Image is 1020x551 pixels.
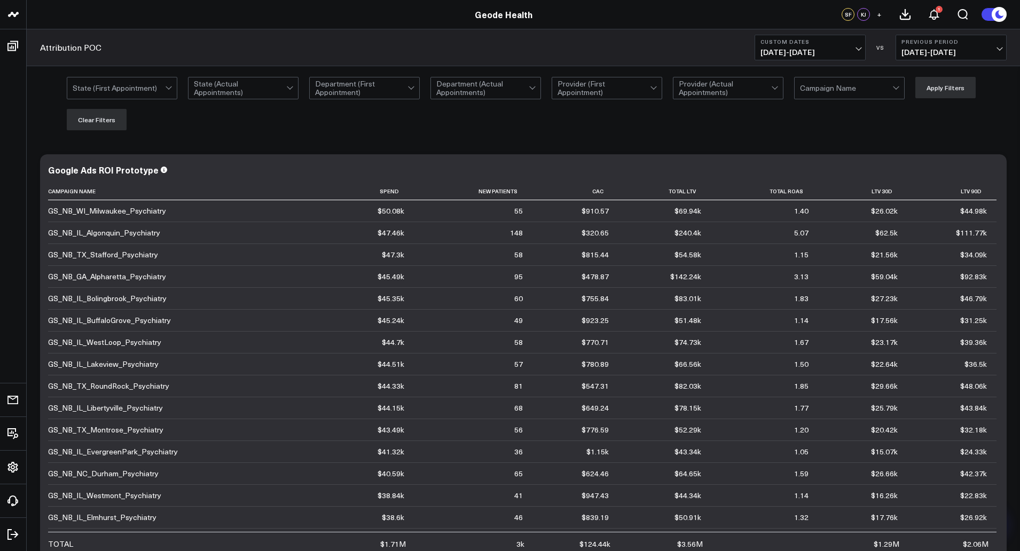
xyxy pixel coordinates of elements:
[674,359,701,369] div: $66.56k
[582,337,609,348] div: $770.71
[960,512,987,523] div: $26.92k
[842,8,854,21] div: SF
[871,271,898,282] div: $59.04k
[380,539,406,549] div: $1.71M
[378,206,404,216] div: $50.08k
[960,490,987,501] div: $22.83k
[960,446,987,457] div: $24.33k
[582,490,609,501] div: $947.43
[514,315,523,326] div: 49
[674,315,701,326] div: $51.48k
[48,249,158,260] div: GS_NB_TX_Stafford_Psychiatry
[871,293,898,304] div: $27.23k
[674,227,701,238] div: $240.4k
[582,249,609,260] div: $815.44
[896,35,1007,60] button: Previous Period[DATE]-[DATE]
[378,271,404,282] div: $45.49k
[48,164,159,176] div: Google Ads ROI Prototype
[871,249,898,260] div: $21.56k
[871,44,890,51] div: VS
[333,183,414,200] th: Spend
[760,48,860,57] span: [DATE] - [DATE]
[901,48,1001,57] span: [DATE] - [DATE]
[618,183,711,200] th: Total Ltv
[378,424,404,435] div: $43.49k
[674,403,701,413] div: $78.15k
[475,9,532,20] a: Geode Health
[871,512,898,523] div: $17.76k
[582,206,609,216] div: $910.57
[794,381,809,391] div: 1.85
[514,359,523,369] div: 57
[760,38,860,45] b: Custom Dates
[674,249,701,260] div: $54.58k
[960,337,987,348] div: $39.36k
[871,468,898,479] div: $26.66k
[960,206,987,216] div: $44.98k
[674,512,701,523] div: $50.91k
[674,381,701,391] div: $82.03k
[579,539,610,549] div: $124.44k
[582,359,609,369] div: $780.89
[514,249,523,260] div: 58
[901,38,1001,45] b: Previous Period
[378,227,404,238] div: $47.46k
[48,539,73,549] div: TOTAL
[857,8,870,21] div: KJ
[907,183,997,200] th: Ltv 90d
[818,183,907,200] th: Ltv 30d
[677,539,703,549] div: $3.56M
[514,271,523,282] div: 95
[516,539,524,549] div: 3k
[794,359,809,369] div: 1.50
[674,468,701,479] div: $64.65k
[794,337,809,348] div: 1.67
[794,446,809,457] div: 1.05
[514,206,523,216] div: 55
[378,468,404,479] div: $40.59k
[378,315,404,326] div: $45.24k
[871,315,898,326] div: $17.56k
[514,381,523,391] div: 81
[871,206,898,216] div: $26.02k
[510,227,523,238] div: 148
[936,6,943,13] div: 1
[582,381,609,391] div: $547.31
[67,109,127,130] button: Clear Filters
[582,271,609,282] div: $478.87
[960,424,987,435] div: $32.18k
[48,446,178,457] div: GS_NB_IL_EvergreenPark_Psychiatry
[48,337,161,348] div: GS_NB_IL_WestLoop_Psychiatry
[960,381,987,391] div: $48.06k
[794,468,809,479] div: 1.59
[871,337,898,348] div: $23.17k
[382,249,404,260] div: $47.3k
[48,381,169,391] div: GS_NB_TX_RoundRock_Psychiatry
[582,468,609,479] div: $624.46
[794,424,809,435] div: 1.20
[674,490,701,501] div: $44.34k
[414,183,532,200] th: New Patients
[674,293,701,304] div: $83.01k
[532,183,618,200] th: Cac
[48,512,156,523] div: GS_NB_IL_Elmhurst_Psychiatry
[794,403,809,413] div: 1.77
[794,206,809,216] div: 1.40
[915,77,976,98] button: Apply Filters
[871,359,898,369] div: $22.64k
[874,539,899,549] div: $1.29M
[674,424,701,435] div: $52.29k
[794,227,809,238] div: 5.07
[514,424,523,435] div: 56
[871,490,898,501] div: $16.26k
[711,183,818,200] th: Total Roas
[877,11,882,18] span: +
[871,424,898,435] div: $20.42k
[755,35,866,60] button: Custom Dates[DATE]-[DATE]
[382,512,404,523] div: $38.6k
[873,8,885,21] button: +
[582,512,609,523] div: $839.19
[40,42,101,53] a: Attribution POC
[586,446,609,457] div: $1.15k
[960,468,987,479] div: $42.37k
